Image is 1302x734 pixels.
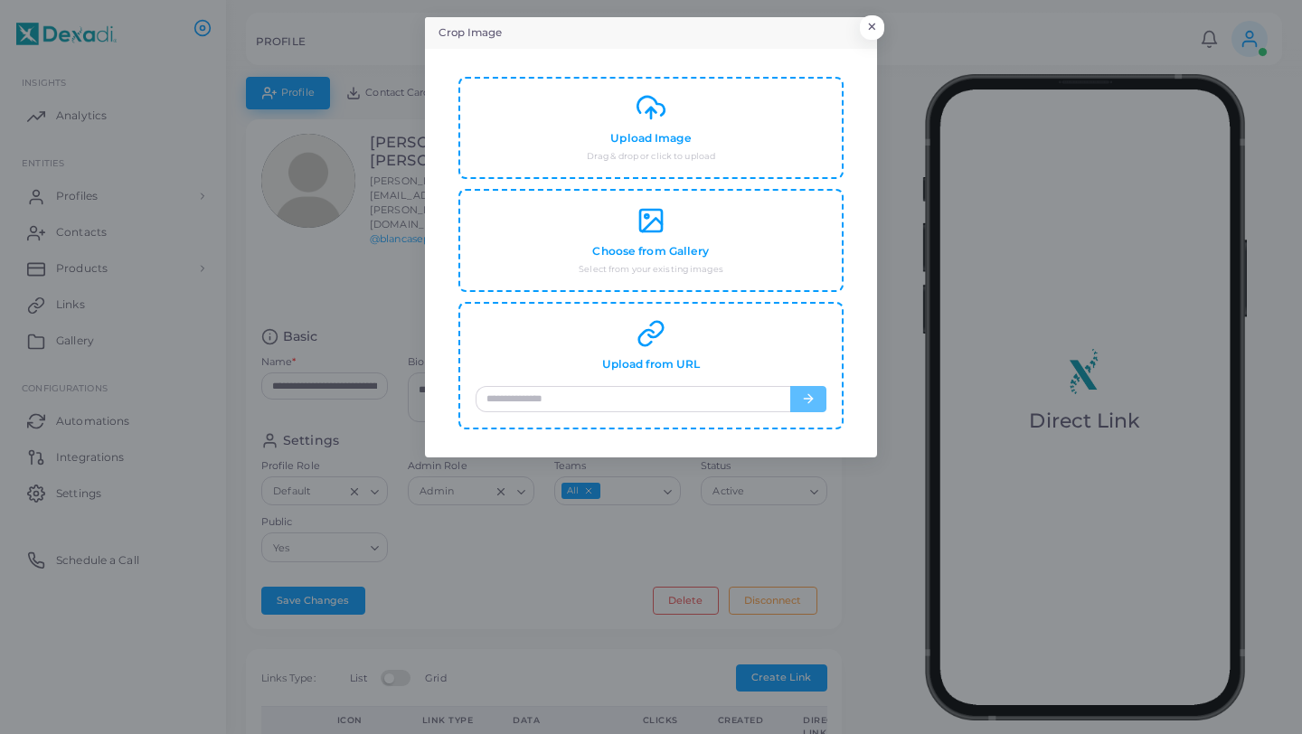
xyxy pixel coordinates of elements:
[579,263,723,276] small: Select from your existing images
[860,15,884,39] button: Close
[587,150,715,163] small: Drag & drop or click to upload
[592,245,709,259] h4: Choose from Gallery
[610,132,691,146] h4: Upload Image
[602,358,701,372] h4: Upload from URL
[439,25,502,41] h5: Crop Image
